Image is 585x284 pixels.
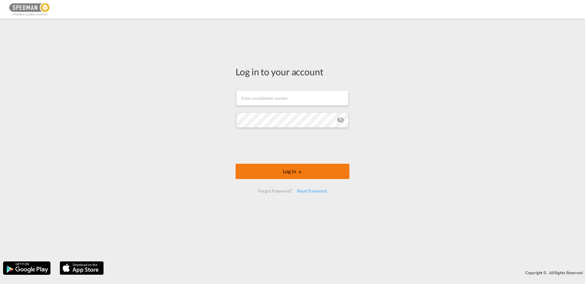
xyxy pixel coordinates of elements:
[9,2,50,16] img: c12ca350ff1b11efb6b291369744d907.png
[236,90,348,106] input: Enter email/phone number
[236,164,349,179] button: LOGIN
[2,261,51,275] img: google.png
[246,134,339,158] iframe: reCAPTCHA
[59,261,104,275] img: apple.png
[236,65,349,78] div: Log in to your account
[107,267,585,278] div: Copyright © . All Rights Reserved
[337,116,344,124] md-icon: icon-eye-off
[256,185,294,196] div: Forgot Password?
[295,185,329,196] div: Reset Password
